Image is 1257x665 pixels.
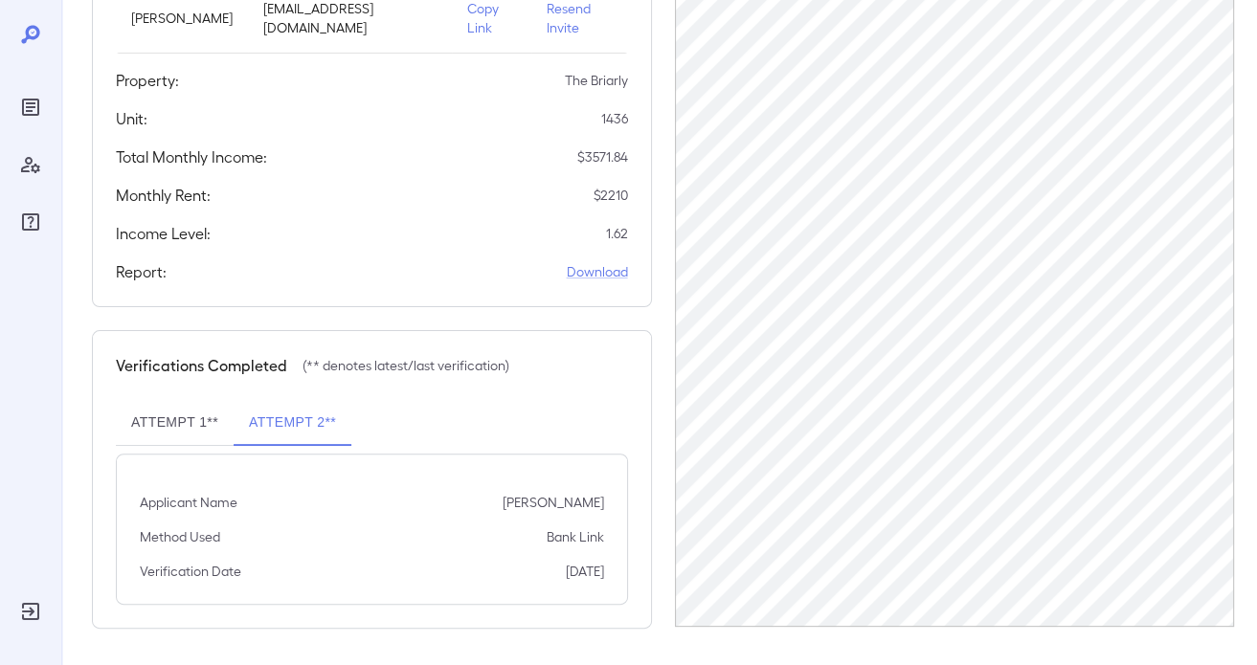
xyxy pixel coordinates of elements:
[15,92,46,122] div: Reports
[606,224,628,243] p: 1.62
[15,207,46,237] div: FAQ
[577,147,628,166] p: $ 3571.84
[303,356,509,375] p: (** denotes latest/last verification)
[131,9,233,28] p: [PERSON_NAME]
[601,109,628,128] p: 1436
[565,71,628,90] p: The Briarly
[116,354,287,377] h5: Verifications Completed
[116,107,147,130] h5: Unit:
[140,493,237,512] p: Applicant Name
[140,562,241,581] p: Verification Date
[234,400,351,446] button: Attempt 2**
[116,69,179,92] h5: Property:
[503,493,604,512] p: [PERSON_NAME]
[116,260,167,283] h5: Report:
[140,527,220,546] p: Method Used
[116,184,211,207] h5: Monthly Rent:
[566,562,604,581] p: [DATE]
[116,222,211,245] h5: Income Level:
[116,400,234,446] button: Attempt 1**
[594,186,628,205] p: $ 2210
[116,145,267,168] h5: Total Monthly Income:
[567,262,628,281] a: Download
[547,527,604,546] p: Bank Link
[15,596,46,627] div: Log Out
[15,149,46,180] div: Manage Users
